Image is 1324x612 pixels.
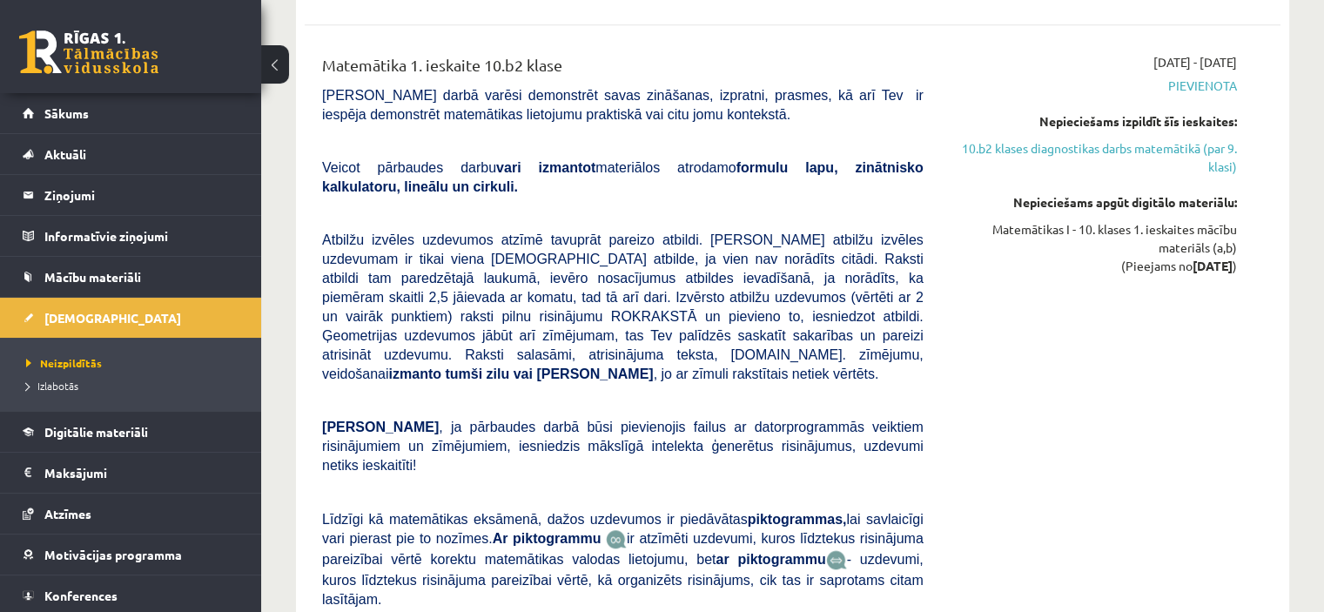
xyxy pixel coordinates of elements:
[26,378,244,393] a: Izlabotās
[44,506,91,521] span: Atzīmes
[950,220,1237,275] div: Matemātikas I - 10. klases 1. ieskaites mācību materiāls (a,b) (Pieejams no )
[23,257,239,297] a: Mācību materiāli
[322,420,439,434] span: [PERSON_NAME]
[44,105,89,121] span: Sākums
[606,529,627,549] img: JfuEzvunn4EvwAAAAASUVORK5CYII=
[496,160,595,175] b: vari izmantot
[23,494,239,534] a: Atzīmes
[322,53,924,85] div: Matemātika 1. ieskaite 10.b2 klase
[26,355,244,371] a: Neizpildītās
[1153,53,1237,71] span: [DATE] - [DATE]
[44,269,141,285] span: Mācību materiāli
[44,547,182,562] span: Motivācijas programma
[322,512,924,546] span: Līdzīgi kā matemātikas eksāmenā, dažos uzdevumos ir piedāvātas lai savlaicīgi vari pierast pie to...
[23,175,239,215] a: Ziņojumi
[44,175,239,215] legend: Ziņojumi
[493,531,602,546] b: Ar piktogrammu
[322,531,924,567] span: ir atzīmēti uzdevumi, kuros līdztekus risinājuma pareizībai vērtē korektu matemātikas valodas lie...
[26,379,78,393] span: Izlabotās
[322,160,924,194] span: Veicot pārbaudes darbu materiālos atrodamo
[826,550,847,570] img: wKvN42sLe3LLwAAAABJRU5ErkJggg==
[322,88,924,122] span: [PERSON_NAME] darbā varēsi demonstrēt savas zināšanas, izpratni, prasmes, kā arī Tev ir iespēja d...
[19,30,158,74] a: Rīgas 1. Tālmācības vidusskola
[23,298,239,338] a: [DEMOGRAPHIC_DATA]
[389,367,441,381] b: izmanto
[950,112,1237,131] div: Nepieciešams izpildīt šīs ieskaites:
[44,146,86,162] span: Aktuāli
[322,420,924,473] span: , ja pārbaudes darbā būsi pievienojis failus ar datorprogrammās veiktiem risinājumiem un zīmējumi...
[322,160,924,194] b: formulu lapu, zinātnisko kalkulatoru, lineālu un cirkuli.
[23,134,239,174] a: Aktuāli
[23,216,239,256] a: Informatīvie ziņojumi
[23,93,239,133] a: Sākums
[950,139,1237,176] a: 10.b2 klases diagnostikas darbs matemātikā (par 9. klasi)
[26,356,102,370] span: Neizpildītās
[44,453,239,493] legend: Maksājumi
[950,77,1237,95] span: Pievienota
[44,216,239,256] legend: Informatīvie ziņojumi
[748,512,847,527] b: piktogrammas,
[322,552,924,607] span: - uzdevumi, kuros līdztekus risinājuma pareizībai vērtē, kā organizēts risinājums, cik tas ir sap...
[1193,258,1233,273] strong: [DATE]
[23,535,239,575] a: Motivācijas programma
[44,424,148,440] span: Digitālie materiāli
[950,193,1237,212] div: Nepieciešams apgūt digitālo materiālu:
[23,453,239,493] a: Maksājumi
[322,232,924,381] span: Atbilžu izvēles uzdevumos atzīmē tavuprāt pareizo atbildi. [PERSON_NAME] atbilžu izvēles uzdevuma...
[716,552,825,567] b: ar piktogrammu
[23,412,239,452] a: Digitālie materiāli
[44,310,181,326] span: [DEMOGRAPHIC_DATA]
[44,588,118,603] span: Konferences
[445,367,653,381] b: tumši zilu vai [PERSON_NAME]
